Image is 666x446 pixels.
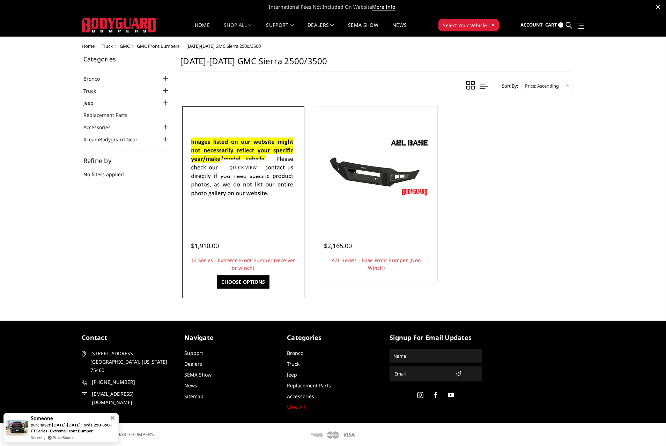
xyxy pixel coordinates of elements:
div: No filters applied [83,157,170,185]
a: Choose Options [217,275,269,289]
h5: Refine by [83,157,170,164]
a: Replacement Parts [287,382,331,389]
a: Support [184,350,203,356]
span: [PHONE_NUMBER] [92,378,173,386]
a: Cart 0 [545,16,563,35]
span: 0 [558,22,563,28]
img: T2 Series - Extreme Front Bumper (receiver or winch) [187,129,299,206]
h5: Navigate [184,333,276,342]
a: A2L Series - Base Front Bumper (Non Winch) [332,257,421,271]
a: Truck [102,43,113,49]
a: Dealers [308,23,334,36]
span: $2,165.00 [324,241,352,250]
span: [DATE]-[DATE] GMC Sierra 2500/3500 [186,43,261,49]
a: Dealers [184,360,202,367]
img: provesource social proof notification image [6,420,28,435]
span: [STREET_ADDRESS] [GEOGRAPHIC_DATA], [US_STATE] 75460 [90,349,171,374]
a: SEMA Show [184,371,212,378]
a: News [184,382,197,389]
a: GMC Front Bumpers [137,43,179,49]
a: [DATE]-[DATE] Ford F250-350 - FT Series - Extreme Front Bumper [31,422,112,433]
a: GMC [120,43,130,49]
a: T2 Series - Extreme Front Bumper (receiver or winch) [191,257,295,271]
a: ProveSource [53,434,74,440]
a: T2 Series - Extreme Front Bumper (receiver or winch) T2 Series - Extreme Front Bumper (receiver o... [184,108,303,227]
h5: Categories [83,56,170,62]
span: Select Your Vehicle [443,22,487,29]
span: Account [520,22,543,28]
a: Jeep [83,99,102,106]
input: Name [391,350,481,362]
a: View All [287,404,305,410]
span: $1,910.00 [191,241,219,250]
span: [EMAIL_ADDRESS][DOMAIN_NAME] [92,390,173,407]
a: Bronco [83,75,109,82]
span: Recently [31,434,46,440]
a: Home [82,43,95,49]
a: Jeep [287,371,297,378]
a: News [392,23,407,36]
a: SEMA Show [348,23,378,36]
a: Bronco [287,350,303,356]
a: shop all [224,23,252,36]
a: Support [266,23,294,36]
a: [PHONE_NUMBER] [82,378,174,386]
span: purchased [31,422,51,428]
a: More Info [372,3,395,10]
a: Accessories [287,393,314,400]
a: Truck [83,87,105,95]
h5: signup for email updates [390,333,482,342]
a: Truck [287,360,299,367]
h5: contact [82,333,174,342]
span: Cart [545,22,557,28]
a: Home [195,23,210,36]
a: A2L Series - Base Front Bumper (Non Winch) A2L Series - Base Front Bumper (Non Winch) [317,108,436,227]
span: ▾ [492,21,494,29]
a: Sitemap [184,393,203,400]
input: Email [392,368,452,379]
a: #TeamBodyguard Gear [83,136,146,143]
a: [EMAIL_ADDRESS][DOMAIN_NAME] [82,390,174,407]
h1: [DATE]-[DATE] GMC Sierra 2500/3500 [180,56,572,72]
a: Replacement Parts [83,111,136,119]
button: Select Your Vehicle [438,19,499,31]
a: Accessories [83,124,119,131]
iframe: Chat Widget [631,412,666,446]
img: BODYGUARD BUMPERS [82,18,157,32]
label: Sort By: [498,81,518,91]
h5: Categories [287,333,379,342]
span: Someone [31,415,53,421]
a: Account [520,16,543,35]
a: Quick view [220,159,266,176]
